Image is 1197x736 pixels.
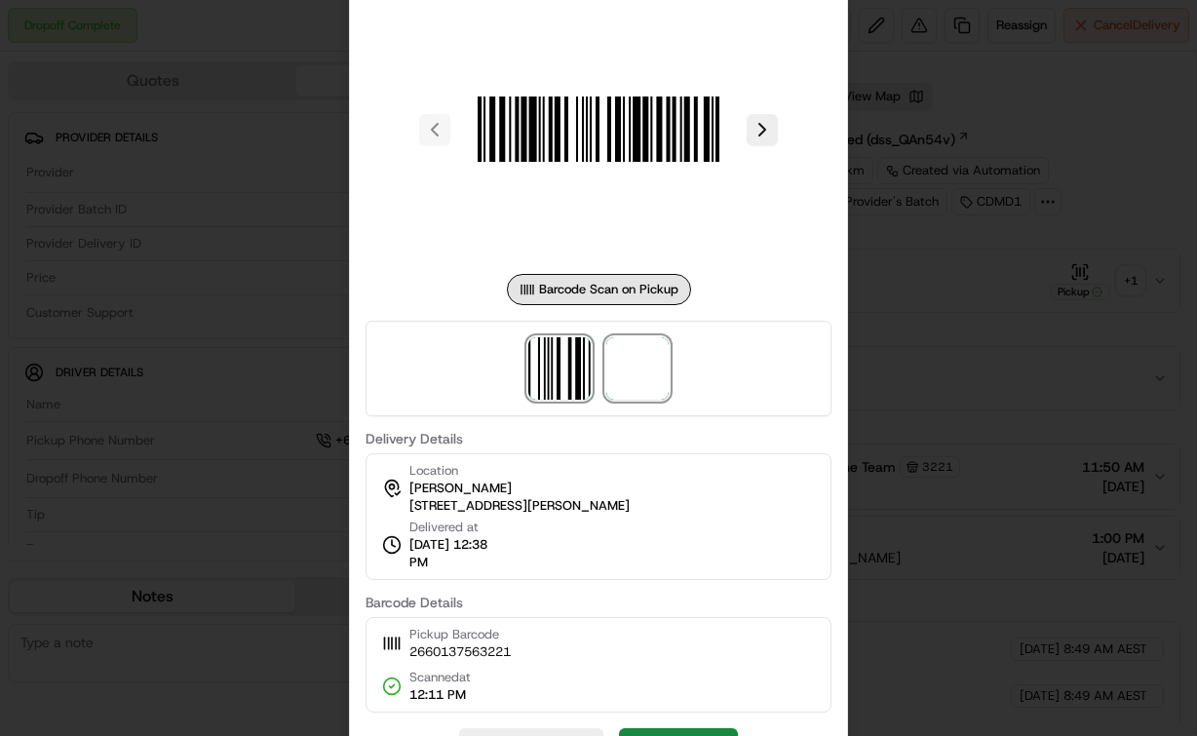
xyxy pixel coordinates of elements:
span: [STREET_ADDRESS][PERSON_NAME] [409,497,630,515]
span: [DATE] 12:38 PM [409,536,499,571]
span: Delivered at [409,519,499,536]
div: Barcode Scan on Pickup [507,274,691,305]
span: Scanned at [409,669,471,686]
span: [PERSON_NAME] [409,480,512,497]
span: Pickup Barcode [409,626,511,643]
img: barcode_scan_on_pickup image [528,337,591,400]
label: Delivery Details [366,432,831,445]
span: 12:11 PM [409,686,471,704]
span: Location [409,462,458,480]
label: Barcode Details [366,596,831,609]
span: 2660137563221 [409,643,511,661]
